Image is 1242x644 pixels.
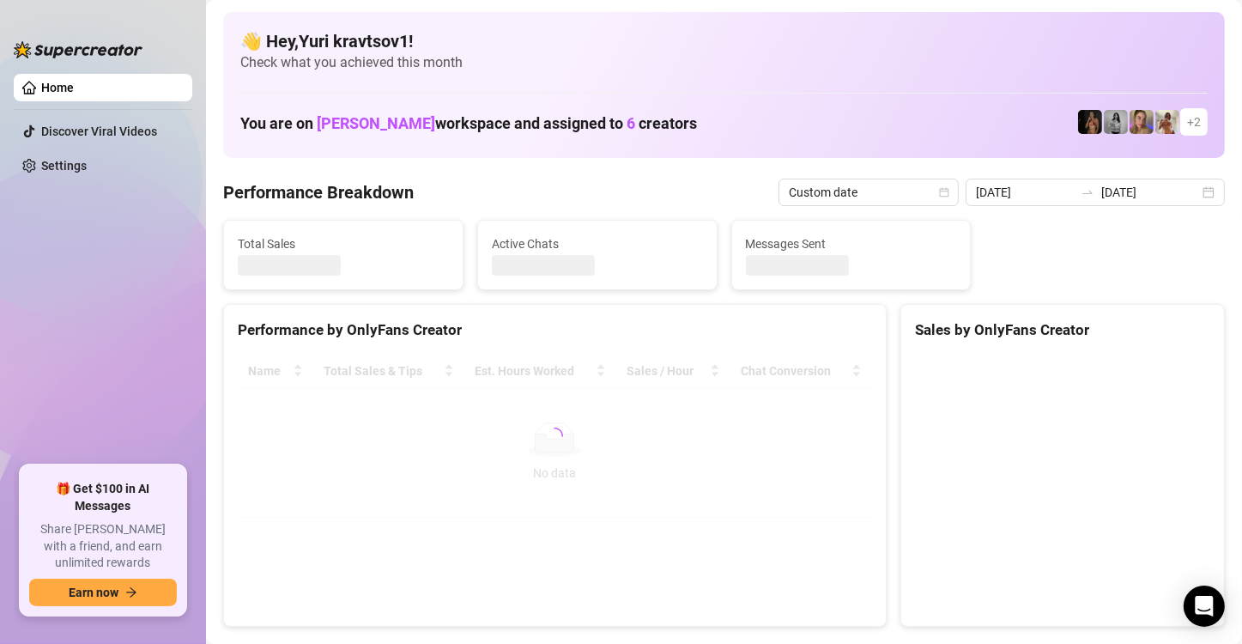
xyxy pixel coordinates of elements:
[1130,110,1154,134] img: Cherry
[1104,110,1128,134] img: A
[976,183,1074,202] input: Start date
[29,521,177,572] span: Share [PERSON_NAME] with a friend, and earn unlimited rewards
[492,234,703,253] span: Active Chats
[14,41,142,58] img: logo-BBDzfeDw.svg
[1081,185,1094,199] span: swap-right
[238,319,872,342] div: Performance by OnlyFans Creator
[223,180,414,204] h4: Performance Breakdown
[1155,110,1179,134] img: Green
[238,234,449,253] span: Total Sales
[240,29,1208,53] h4: 👋 Hey, Yuri kravtsov1 !
[627,114,635,132] span: 6
[543,424,566,447] span: loading
[29,579,177,606] button: Earn nowarrow-right
[939,187,949,197] span: calendar
[41,81,74,94] a: Home
[125,586,137,598] span: arrow-right
[240,53,1208,72] span: Check what you achieved this month
[41,125,157,138] a: Discover Viral Videos
[29,481,177,514] span: 🎁 Get $100 in AI Messages
[41,159,87,173] a: Settings
[1081,185,1094,199] span: to
[69,586,118,599] span: Earn now
[240,114,697,133] h1: You are on workspace and assigned to creators
[1078,110,1102,134] img: D
[1101,183,1199,202] input: End date
[789,179,948,205] span: Custom date
[317,114,435,132] span: [PERSON_NAME]
[1184,586,1225,627] div: Open Intercom Messenger
[915,319,1210,342] div: Sales by OnlyFans Creator
[746,234,957,253] span: Messages Sent
[1187,112,1201,131] span: + 2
